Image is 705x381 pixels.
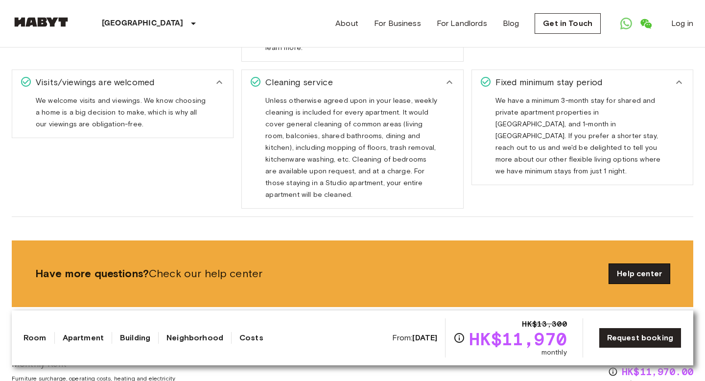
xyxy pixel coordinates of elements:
[374,18,421,29] a: For Business
[102,18,184,29] p: [GEOGRAPHIC_DATA]
[469,330,566,348] span: HK$11,970
[472,70,693,95] div: Fixed minimum stay period
[261,76,332,89] span: Cleaning service
[492,76,603,89] span: Fixed minimum stay period
[453,332,465,344] svg: Check cost overview for full price breakdown. Please note that discounts apply to new joiners onl...
[608,367,618,377] svg: Check cost overview for full price breakdown. Please note that discounts apply to new joiners onl...
[616,14,636,33] a: Open WhatsApp
[541,348,567,357] span: monthly
[622,365,693,379] span: HK$11,970.00
[120,332,150,344] a: Building
[599,328,681,348] a: Request booking
[63,332,104,344] a: Apartment
[412,333,437,342] b: [DATE]
[32,76,154,89] span: Visits/viewings are welcomed
[35,267,149,280] b: Have more questions?
[242,70,463,95] div: Cleaning service
[166,332,223,344] a: Neighborhood
[609,264,670,284] a: Help center
[495,96,661,183] span: We have a minimum 3-month stay for shared and private apartment properties in [GEOGRAPHIC_DATA], ...
[671,18,693,29] a: Log in
[12,70,233,95] div: Visits/viewings are welcomed
[12,17,70,27] img: Habyt
[522,318,566,330] span: HK$13,300
[36,96,206,136] span: We welcome visits and viewings. We know choosing a home is a big decision to make, which is why a...
[535,13,601,34] a: Get in Touch
[392,333,438,343] span: From:
[35,266,601,281] span: Check our help center
[265,96,437,207] span: Unless otherwise agreed upon in your lease, weekly cleaning is included for every apartment. It w...
[335,18,358,29] a: About
[437,18,487,29] a: For Landlords
[503,18,519,29] a: Blog
[23,332,47,344] a: Room
[636,14,656,33] a: Open WeChat
[239,332,263,344] a: Costs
